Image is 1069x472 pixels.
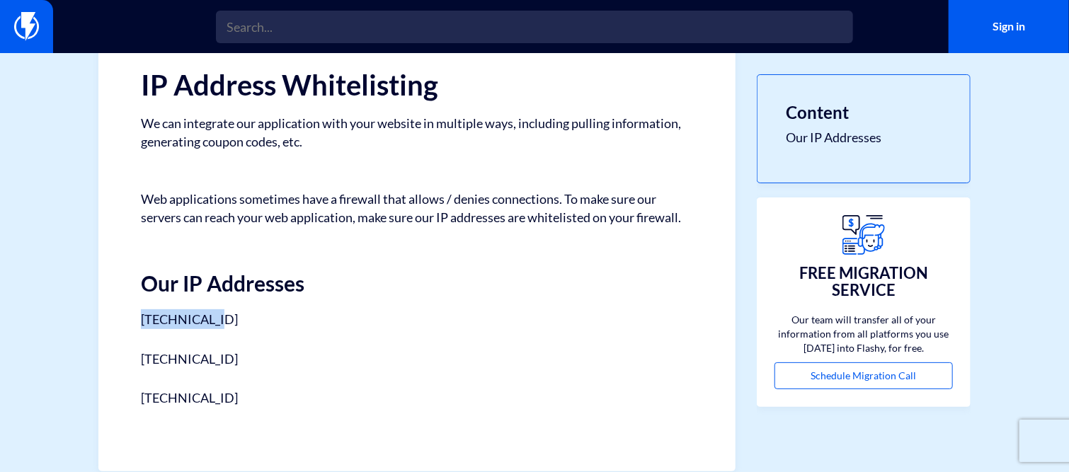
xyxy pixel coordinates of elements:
a: Our IP Addresses [786,129,942,147]
p: [TECHNICAL_ID] [141,350,693,369]
p: Our team will transfer all of your information from all platforms you use [DATE] into Flashy, for... [774,313,953,355]
h3: Content [786,103,942,122]
p: We can integrate our application with your website in multiple ways, including pulling informatio... [141,115,693,151]
a: Schedule Migration Call [774,362,953,389]
h2: Our IP Addresses [141,248,693,295]
h3: FREE MIGRATION SERVICE [774,265,953,299]
p: [TECHNICAL_ID] [141,309,693,329]
p: Web applications sometimes have a firewall that allows / denies connections. To make sure our ser... [141,172,693,226]
p: [TECHNICAL_ID] [141,389,693,408]
h1: IP Address Whitelisting [141,69,693,100]
input: Search... [216,11,853,43]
